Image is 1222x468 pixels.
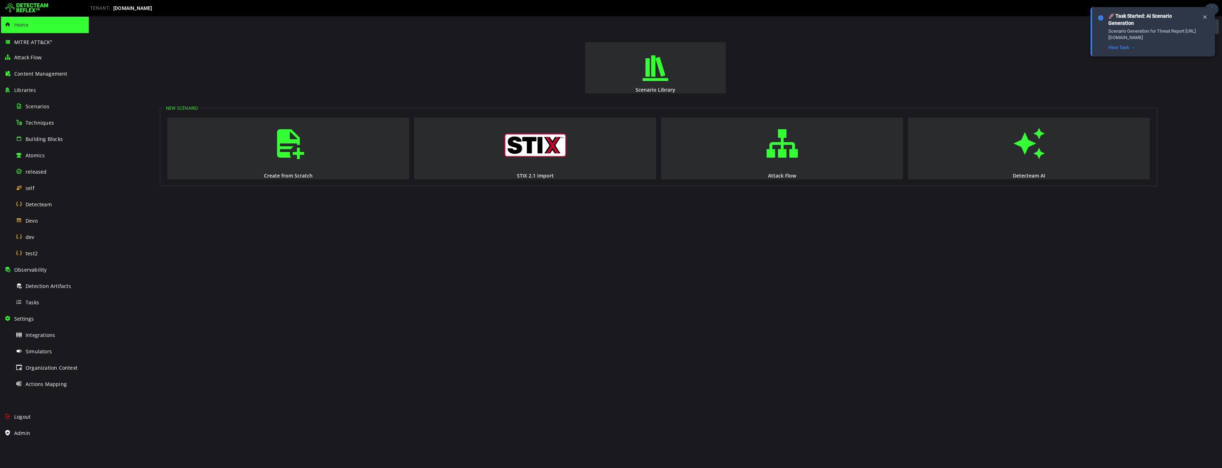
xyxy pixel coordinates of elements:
span: Attack Flow [14,54,42,61]
span: Detecteam [26,201,52,208]
span: Logout [14,413,31,420]
a: View Task → [1108,45,1135,50]
div: Starting AI to create TTPs [1045,3,1130,18]
span: self [26,185,34,191]
span: Techniques [26,119,54,126]
span: Content Management [14,70,67,77]
span: released [26,168,47,175]
span: Tasks [26,299,39,306]
div: Scenario Library [496,70,638,77]
span: Simulators [26,348,52,355]
div: Scenario Generation for Threat Report [URL][DOMAIN_NAME] [1108,28,1196,41]
img: Detecteam logo [5,2,48,14]
button: STIX 2.1 import [325,101,567,163]
button: Detecteam AI [819,101,1061,163]
span: Actions Mapping [26,381,67,387]
span: Building Blocks [26,136,63,142]
span: Organization Context [26,364,77,371]
span: MITRE ATT&CK [14,39,53,45]
span: test2 [26,250,38,257]
div: Attack Flow [572,156,815,163]
span: Home [14,21,28,28]
button: Create from Scratch [79,101,320,163]
div: STIX 2.1 import [325,156,568,163]
span: Libraries [14,87,36,93]
div: Task Notifications [1205,4,1218,15]
div: Create from Scratch [78,156,321,163]
div: 🚀 Task Started: AI Scenario Generation [1108,13,1196,27]
sup: ® [50,39,52,43]
img: logo_stix.svg [416,117,477,141]
span: Atomics [26,152,45,159]
span: [DOMAIN_NAME] [113,5,152,11]
span: Settings [14,315,34,322]
span: Scenarios [26,103,49,110]
span: Integrations [26,332,55,338]
span: dev [26,234,34,240]
div: Detecteam AI [818,156,1062,163]
span: Admin [14,430,30,436]
span: Devo [26,217,38,224]
span: Detection Artifacts [26,283,71,289]
button: Attack Flow [572,101,814,163]
button: Scenario Library [496,26,637,77]
span: TENANT: [90,6,110,11]
legend: New Scenario [74,89,112,95]
span: Observability [14,266,47,273]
